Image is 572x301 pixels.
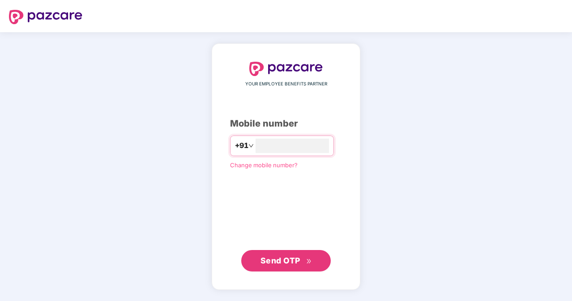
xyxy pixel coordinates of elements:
[260,256,300,265] span: Send OTP
[249,62,323,76] img: logo
[230,117,342,131] div: Mobile number
[235,140,248,151] span: +91
[241,250,331,271] button: Send OTPdouble-right
[248,143,254,148] span: down
[9,10,82,24] img: logo
[306,259,312,264] span: double-right
[230,161,298,169] a: Change mobile number?
[245,81,327,88] span: YOUR EMPLOYEE BENEFITS PARTNER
